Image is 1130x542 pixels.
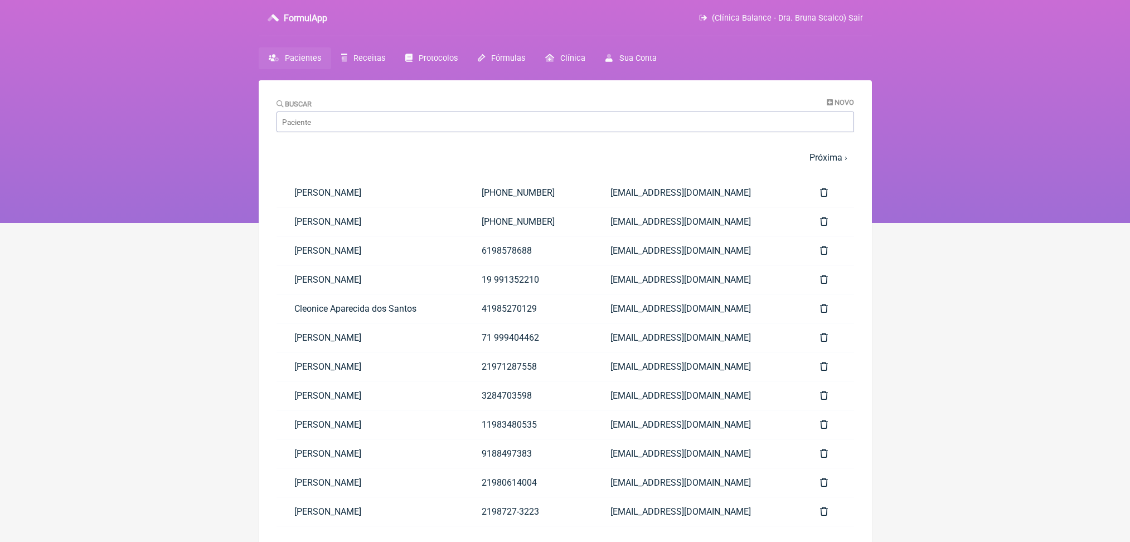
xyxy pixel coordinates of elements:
a: [EMAIL_ADDRESS][DOMAIN_NAME] [593,352,802,381]
a: [PERSON_NAME] [277,207,464,236]
a: [EMAIL_ADDRESS][DOMAIN_NAME] [593,468,802,497]
span: (Clínica Balance - Dra. Bruna Scalco) Sair [712,13,863,23]
a: 71 999404462 [464,323,593,352]
span: Sua Conta [619,54,657,63]
a: [EMAIL_ADDRESS][DOMAIN_NAME] [593,410,802,439]
span: Novo [835,98,854,107]
a: [PERSON_NAME] [277,265,464,294]
span: Receitas [353,54,385,63]
a: 2198727-3223 [464,497,593,526]
a: Receitas [331,47,395,69]
a: [PHONE_NUMBER] [464,178,593,207]
a: [PERSON_NAME] [277,323,464,352]
span: Pacientes [285,54,321,63]
a: Próxima › [809,152,847,163]
a: [PERSON_NAME] [277,178,464,207]
h3: FormulApp [284,13,327,23]
a: Pacientes [259,47,331,69]
a: Protocolos [395,47,468,69]
a: [PERSON_NAME] [277,497,464,526]
a: [EMAIL_ADDRESS][DOMAIN_NAME] [593,381,802,410]
a: [EMAIL_ADDRESS][DOMAIN_NAME] [593,323,802,352]
a: [EMAIL_ADDRESS][DOMAIN_NAME] [593,439,802,468]
a: 11983480535 [464,410,593,439]
a: Cleonice Aparecida dos Santos [277,294,464,323]
a: [PERSON_NAME] [277,439,464,468]
a: [PERSON_NAME] [277,410,464,439]
label: Buscar [277,100,312,108]
a: Novo [827,98,854,107]
a: [EMAIL_ADDRESS][DOMAIN_NAME] [593,497,802,526]
nav: pager [277,146,854,170]
a: [EMAIL_ADDRESS][DOMAIN_NAME] [593,265,802,294]
a: [PHONE_NUMBER] [464,207,593,236]
a: 3284703598 [464,381,593,410]
a: 9188497383 [464,439,593,468]
input: Paciente [277,112,854,132]
a: 21971287558 [464,352,593,381]
a: [EMAIL_ADDRESS][DOMAIN_NAME] [593,236,802,265]
span: Clínica [560,54,585,63]
a: 6198578688 [464,236,593,265]
a: [PERSON_NAME] [277,236,464,265]
span: Protocolos [419,54,458,63]
a: [PERSON_NAME] [277,468,464,497]
a: 19 991352210 [464,265,593,294]
a: [PERSON_NAME] [277,381,464,410]
a: (Clínica Balance - Dra. Bruna Scalco) Sair [699,13,862,23]
a: Clínica [535,47,595,69]
a: Sua Conta [595,47,666,69]
a: 21980614004 [464,468,593,497]
a: [EMAIL_ADDRESS][DOMAIN_NAME] [593,207,802,236]
a: 41985270129 [464,294,593,323]
a: [EMAIL_ADDRESS][DOMAIN_NAME] [593,178,802,207]
a: Fórmulas [468,47,535,69]
a: [PERSON_NAME] [277,352,464,381]
span: Fórmulas [491,54,525,63]
a: [EMAIL_ADDRESS][DOMAIN_NAME] [593,294,802,323]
